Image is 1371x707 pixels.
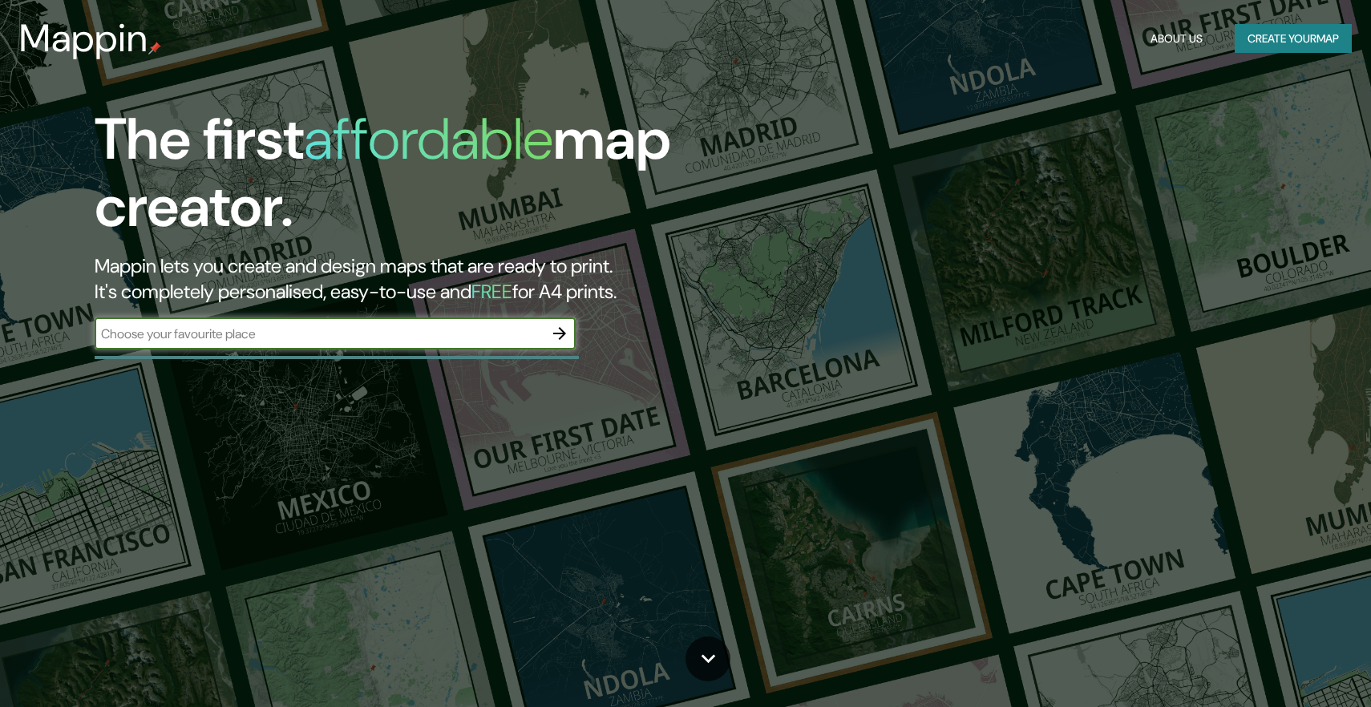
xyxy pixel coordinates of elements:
h5: FREE [471,279,512,304]
input: Choose your favourite place [95,325,544,343]
button: Create yourmap [1235,24,1352,54]
h3: Mappin [19,16,148,61]
img: mappin-pin [148,42,161,55]
h1: affordable [304,102,553,176]
button: About Us [1144,24,1209,54]
h2: Mappin lets you create and design maps that are ready to print. It's completely personalised, eas... [95,253,780,305]
h1: The first map creator. [95,106,780,253]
